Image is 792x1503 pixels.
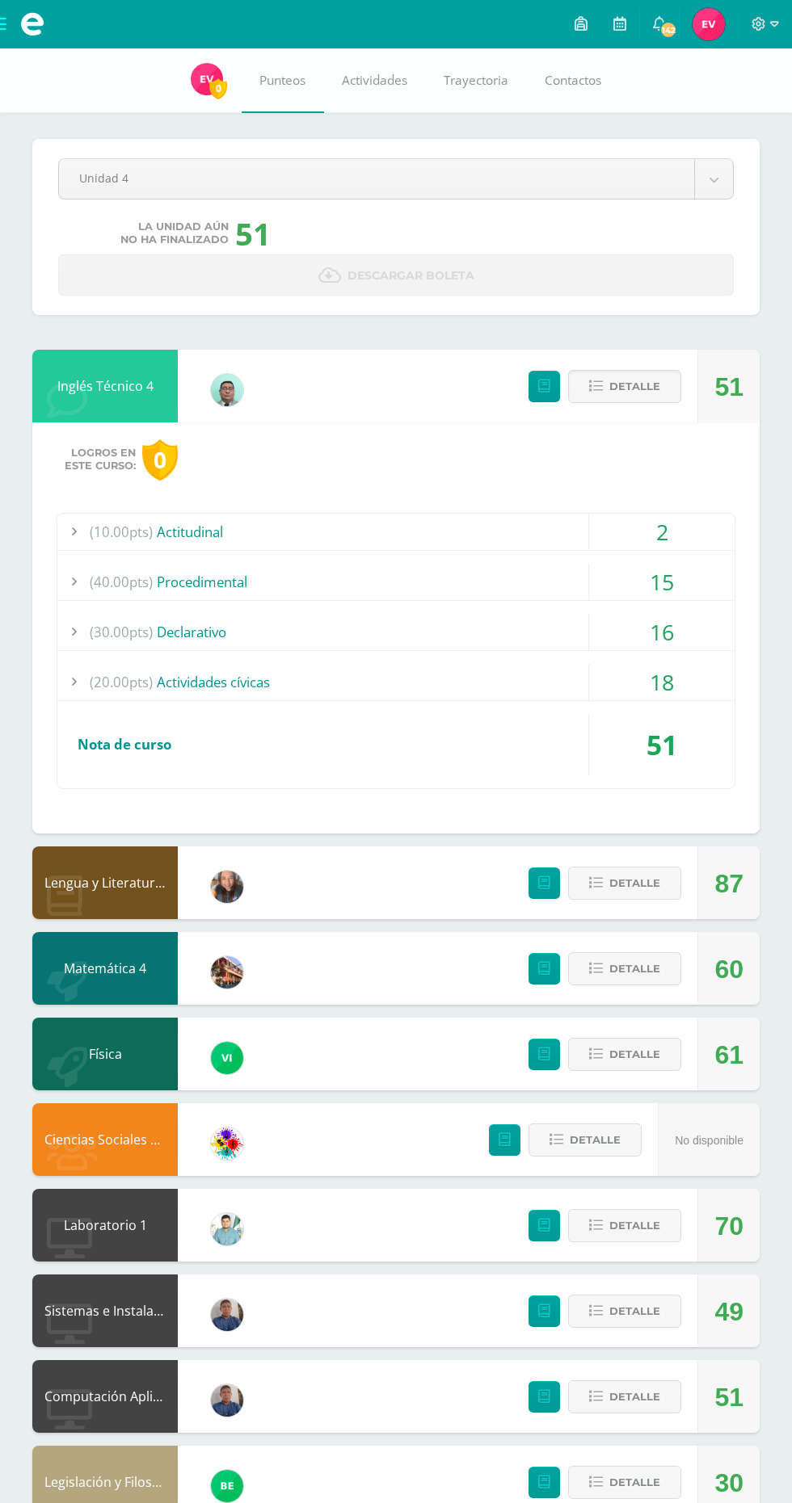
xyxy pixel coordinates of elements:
[609,1211,660,1241] span: Detalle
[714,1018,744,1091] div: 61
[714,1361,744,1434] div: 51
[235,212,271,254] div: 51
[675,1134,744,1147] span: No disponible
[609,1296,660,1326] span: Detalle
[609,1039,660,1069] span: Detalle
[90,614,153,650] span: (30.00pts)
[426,48,527,113] a: Trayectoria
[90,564,153,600] span: (40.00pts)
[545,72,601,89] span: Contactos
[32,846,178,919] div: Lengua y Literatura 4
[714,351,744,423] div: 51
[211,1299,243,1331] img: bf66807720f313c6207fc724d78fb4d0.png
[609,868,660,898] span: Detalle
[693,8,725,40] img: f3e24798bec0dae9983948b5e01254ae.png
[32,1103,178,1176] div: Ciencias Sociales y Formación Ciudadana 4
[211,1213,243,1245] img: 3bbeeb896b161c296f86561e735fa0fc.png
[589,514,735,550] div: 2
[211,871,243,903] img: 8286b9a544571e995a349c15127c7be6.png
[714,933,744,1005] div: 60
[568,952,681,985] button: Detalle
[609,372,660,401] span: Detalle
[609,1467,660,1497] span: Detalle
[570,1125,621,1155] span: Detalle
[568,867,681,900] button: Detalle
[714,1275,744,1348] div: 49
[211,374,243,406] img: d4d564538211de5578f7ad7a2fdd564e.png
[568,1038,681,1071] button: Detalle
[209,78,227,99] span: 0
[568,370,681,403] button: Detalle
[32,1018,178,1090] div: Física
[90,664,153,700] span: (20.00pts)
[211,1470,243,1502] img: b85866ae7f275142dc9a325ef37a630d.png
[324,48,426,113] a: Actividades
[142,439,178,481] div: 0
[714,847,744,920] div: 87
[568,1295,681,1328] button: Detalle
[65,447,136,472] span: Logros en este curso:
[57,514,735,550] div: Actitudinal
[609,1382,660,1412] span: Detalle
[211,1127,243,1160] img: d0a5be8572cbe4fc9d9d910beeabcdaa.png
[32,350,178,422] div: Inglés Técnico 4
[568,1209,681,1242] button: Detalle
[211,1042,243,1074] img: a241c2b06c5b4daf9dd7cbc5f490cd0f.png
[211,1384,243,1417] img: bf66807720f313c6207fc724d78fb4d0.png
[529,1123,642,1157] button: Detalle
[348,256,474,296] span: Descargar boleta
[57,614,735,650] div: Declarativo
[32,1189,178,1262] div: Laboratorio 1
[120,220,229,246] span: La unidad aún no ha finalizado
[90,514,153,550] span: (10.00pts)
[32,1274,178,1347] div: Sistemas e Instalación de Software
[57,564,735,600] div: Procedimental
[568,1466,681,1499] button: Detalle
[589,664,735,700] div: 18
[527,48,620,113] a: Contactos
[609,954,660,984] span: Detalle
[342,72,407,89] span: Actividades
[211,956,243,989] img: 0a4f8d2552c82aaa76f7aefb013bc2ce.png
[191,63,223,95] img: f3e24798bec0dae9983948b5e01254ae.png
[59,159,733,199] a: Unidad 4
[78,735,171,754] span: Nota de curso
[589,714,735,775] div: 51
[32,932,178,1005] div: Matemática 4
[242,48,324,113] a: Punteos
[659,21,677,39] span: 142
[79,159,674,197] span: Unidad 4
[57,664,735,700] div: Actividades cívicas
[568,1380,681,1413] button: Detalle
[259,72,305,89] span: Punteos
[589,564,735,600] div: 15
[444,72,508,89] span: Trayectoria
[589,614,735,650] div: 16
[714,1190,744,1262] div: 70
[32,1360,178,1433] div: Computación Aplicada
